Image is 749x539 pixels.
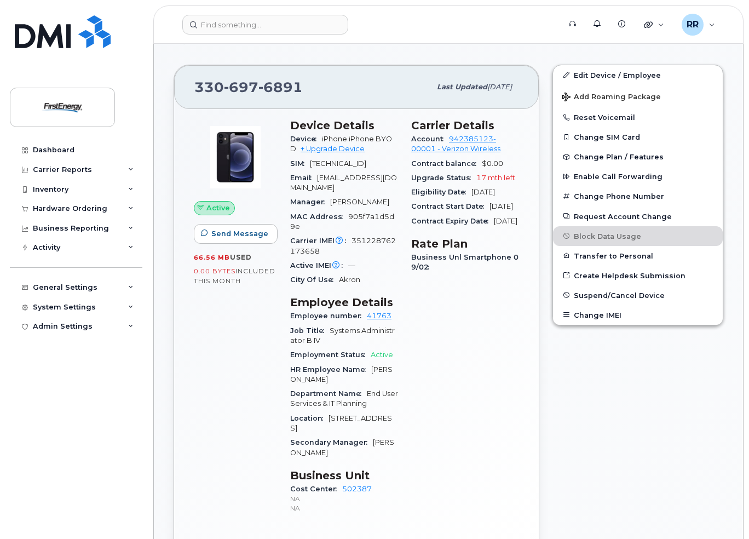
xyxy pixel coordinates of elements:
a: Create Helpdesk Submission [553,266,723,285]
h3: Employee Details [290,296,398,309]
span: Employee number [290,312,367,320]
span: Manager [290,198,330,206]
div: Quicklinks [636,14,672,36]
span: [PERSON_NAME] [290,365,393,383]
span: Last updated [437,83,487,91]
span: [STREET_ADDRESS] [290,414,392,432]
span: 66.56 MB [194,254,230,261]
span: [DATE] [489,202,513,210]
button: Suspend/Cancel Device [553,285,723,305]
span: Contract Start Date [411,202,489,210]
img: image20231002-3703462-15mqxqi.jpeg [203,124,268,190]
button: Transfer to Personal [553,246,723,266]
span: Department Name [290,389,367,398]
h3: Device Details [290,119,398,132]
div: Ryan Roman [674,14,723,36]
span: 330 [194,79,303,95]
a: 502387 [342,485,372,493]
span: 0.00 Bytes [194,267,235,275]
button: Enable Call Forwarding [553,167,723,186]
span: Akron [339,276,360,284]
span: Cost Center [290,485,342,493]
button: Request Account Change [553,207,723,226]
a: 942385123-00001 - Verizon Wireless [411,135,500,153]
span: 6891 [258,79,303,95]
h3: Rate Plan [411,237,519,250]
span: Secondary Manager [290,438,373,446]
span: HR Employee Name [290,365,371,374]
span: used [230,253,252,261]
span: Contract balance [411,159,482,168]
button: Reset Voicemail [553,107,723,127]
span: [PERSON_NAME] [330,198,389,206]
span: [EMAIL_ADDRESS][DOMAIN_NAME] [290,174,397,192]
input: Find something... [182,15,348,35]
span: Upgrade Status [411,174,476,182]
a: + Upgrade Device [301,145,365,153]
button: Change SIM Card [553,127,723,147]
a: 41763 [367,312,391,320]
span: Email [290,174,317,182]
span: [DATE] [487,83,512,91]
span: Active [206,203,230,213]
span: [DATE] [494,217,517,225]
span: 351228762173658 [290,237,396,255]
h3: Business Unit [290,469,398,482]
span: Change Plan / Features [574,153,664,161]
span: RR [687,18,699,31]
span: 17 mth left [476,174,515,182]
span: Carrier IMEI [290,237,352,245]
span: 697 [224,79,258,95]
p: NA [290,503,398,513]
span: Device [290,135,322,143]
button: Send Message [194,224,278,244]
span: Location [290,414,329,422]
span: Employment Status [290,351,371,359]
span: Send Message [211,228,268,239]
span: iPhone iPhone BYOD [290,135,392,153]
span: Account [411,135,449,143]
a: Edit Device / Employee [553,65,723,85]
span: MAC Address [290,213,348,221]
button: Change Plan / Features [553,147,723,167]
span: [TECHNICAL_ID] [310,159,366,168]
span: Systems Administrator B IV [290,326,395,345]
span: [DATE] [471,188,495,196]
span: $0.00 [482,159,503,168]
span: Active IMEI [290,261,348,269]
button: Block Data Usage [553,226,723,246]
span: — [348,261,355,269]
span: Job Title [290,326,330,335]
h3: Carrier Details [411,119,519,132]
button: Change IMEI [553,305,723,325]
iframe: Messenger Launcher [701,491,741,531]
span: SIM [290,159,310,168]
span: Enable Call Forwarding [574,173,662,181]
button: Change Phone Number [553,186,723,206]
button: Add Roaming Package [553,85,723,107]
span: Suspend/Cancel Device [574,291,665,299]
span: [PERSON_NAME] [290,438,394,456]
span: Business Unl Smartphone 09/02 [411,253,518,271]
p: NA [290,494,398,503]
span: Eligibility Date [411,188,471,196]
span: Add Roaming Package [562,93,661,103]
span: Contract Expiry Date [411,217,494,225]
span: Active [371,351,393,359]
span: City Of Use [290,276,339,284]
